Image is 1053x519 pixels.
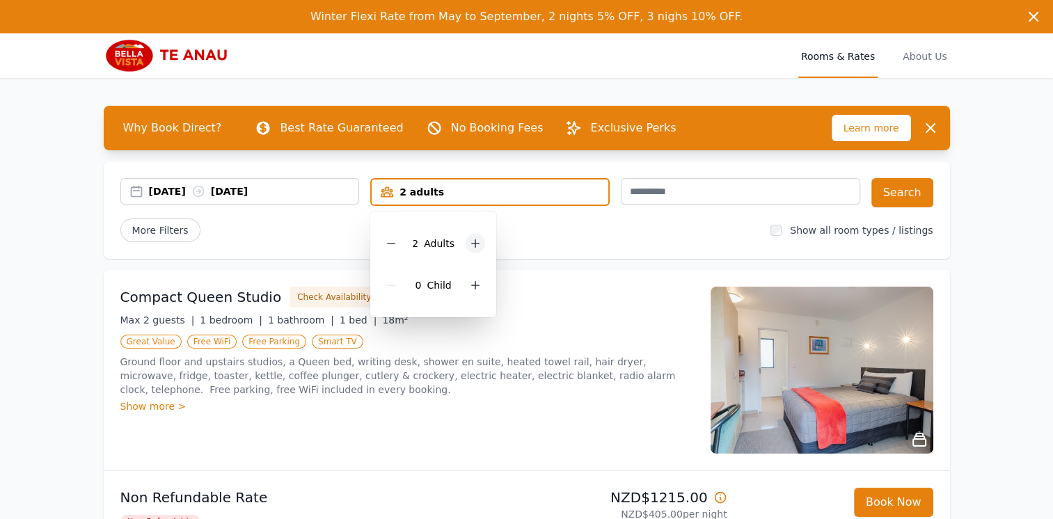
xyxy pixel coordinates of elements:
div: [DATE] [DATE] [149,184,359,198]
img: Bella Vista Te Anau [104,39,237,72]
span: Smart TV [312,335,363,349]
span: Great Value [120,335,182,349]
span: 1 bedroom | [200,314,262,326]
p: Best Rate Guaranteed [280,120,403,136]
span: 1 bed | [340,314,377,326]
h3: Compact Queen Studio [120,287,282,307]
p: Ground floor and upstairs studios, a Queen bed, writing desk, shower en suite, heated towel rail,... [120,355,694,397]
span: More Filters [120,218,200,242]
span: Free Parking [242,335,306,349]
span: Free WiFi [187,335,237,349]
span: Max 2 guests | [120,314,195,326]
span: Child [427,280,451,291]
span: Why Book Direct? [112,114,233,142]
button: Search [871,178,933,207]
span: 2 [412,238,418,249]
label: Show all room types / listings [790,225,933,236]
p: No Booking Fees [451,120,544,136]
div: Show more > [120,399,694,413]
p: NZD$1215.00 [532,488,727,507]
span: Adult s [424,238,454,249]
p: Non Refundable Rate [120,488,521,507]
button: Book Now [854,488,933,517]
span: Winter Flexi Rate from May to September, 2 nights 5% OFF, 3 nighs 10% OFF. [310,10,743,23]
span: Learn more [832,115,911,141]
span: 0 [415,280,421,291]
div: 2 adults [372,185,608,199]
button: Check Availability [290,287,379,308]
a: About Us [900,33,949,78]
p: Exclusive Perks [590,120,676,136]
span: 1 bathroom | [268,314,334,326]
span: 18m² [382,314,408,326]
a: Rooms & Rates [798,33,878,78]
